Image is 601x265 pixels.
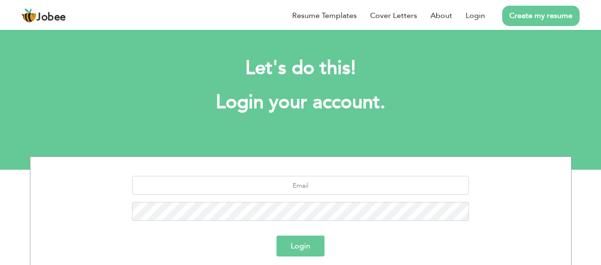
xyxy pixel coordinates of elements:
a: Jobee [21,8,66,23]
a: Resume Templates [292,10,357,21]
h2: Let's do this! [44,56,557,81]
a: Create my resume [502,6,580,26]
input: Email [132,176,469,195]
span: Jobee [37,12,66,23]
a: About [430,10,452,21]
img: jobee.io [21,8,37,23]
button: Login [277,236,324,256]
a: Cover Letters [370,10,417,21]
a: Login [466,10,485,21]
h1: Login your account. [44,90,557,115]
